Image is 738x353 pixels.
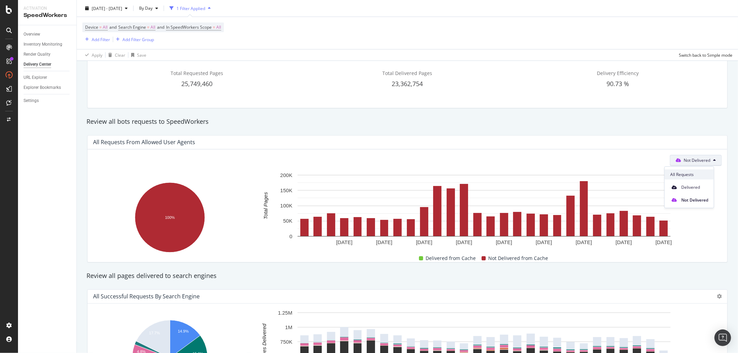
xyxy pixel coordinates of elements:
a: Delivery Center [24,61,72,68]
text: 50K [283,218,293,224]
a: Render Quality [24,51,72,58]
div: All Requests from Allowed User Agents [93,139,195,146]
a: Settings [24,97,72,104]
text: 0 [290,233,292,239]
button: Not Delivered [670,155,722,166]
span: Delivered [681,184,708,191]
span: and [109,24,117,30]
text: [DATE] [456,239,472,245]
div: Apply [92,52,102,58]
text: 14.9% [178,329,189,333]
a: Overview [24,31,72,38]
div: Clear [115,52,125,58]
span: Not Delivered from Cache [489,254,548,262]
span: Device [85,24,98,30]
svg: A chart. [251,171,717,248]
text: 100% [165,215,175,220]
div: 1 Filter Applied [176,5,205,11]
div: Render Quality [24,51,51,58]
div: Open Intercom Messenger [714,329,731,346]
span: Delivered from Cache [426,254,476,262]
div: Save [137,52,146,58]
span: All [216,22,221,32]
text: [DATE] [336,239,353,245]
span: [DATE] - [DATE] [92,5,122,11]
span: All [103,22,108,32]
div: Switch back to Simple mode [679,52,732,58]
button: Add Filter [82,35,110,44]
div: SpeedWorkers [24,11,71,19]
text: [DATE] [616,239,632,245]
button: Save [128,49,146,61]
div: Overview [24,31,40,38]
text: 17.7% [149,331,160,335]
text: 1.25M [278,309,293,315]
text: [DATE] [576,239,592,245]
div: Add Filter [92,36,110,42]
span: and [157,24,164,30]
div: Review all bots requests to SpeedWorkers [83,117,732,126]
span: 25,749,460 [181,80,212,88]
button: Add Filter Group [113,35,154,44]
a: Inventory Monitoring [24,41,72,48]
div: All Successful Requests by Search Engine [93,293,200,300]
div: Explorer Bookmarks [24,84,61,91]
span: All [151,22,155,32]
a: Explorer Bookmarks [24,84,72,91]
span: = [213,24,215,30]
button: Switch back to Simple mode [676,49,732,61]
button: By Day [136,3,161,14]
button: 1 Filter Applied [167,3,213,14]
text: [DATE] [376,239,392,245]
text: [DATE] [656,239,672,245]
span: Search Engine [118,24,146,30]
button: [DATE] - [DATE] [82,3,130,14]
text: 200K [280,172,292,178]
span: 23,362,754 [392,80,423,88]
div: Review all pages delivered to search engines [83,271,732,280]
text: [DATE] [536,239,552,245]
span: By Day [136,5,153,11]
svg: A chart. [93,179,247,257]
span: All Requests [670,171,708,178]
div: URL Explorer [24,74,47,81]
text: 1M [285,324,292,330]
span: Not Delivered [684,157,710,163]
span: In SpeedWorkers Scope [166,24,212,30]
text: [DATE] [416,239,432,245]
button: Clear [106,49,125,61]
a: URL Explorer [24,74,72,81]
div: Activation [24,6,71,11]
div: Inventory Monitoring [24,41,62,48]
text: 100K [280,203,292,208]
span: Total Delivered Pages [382,70,432,76]
div: Add Filter Group [122,36,154,42]
div: Settings [24,97,39,104]
span: 90.73 % [607,80,629,88]
div: Delivery Center [24,61,51,68]
button: Apply [82,49,102,61]
text: 750K [280,338,292,344]
span: Total Requested Pages [171,70,223,76]
span: = [99,24,102,30]
span: = [147,24,149,30]
text: Total Pages [263,192,268,219]
span: Not Delivered [681,197,708,203]
text: [DATE] [496,239,512,245]
span: Delivery Efficiency [597,70,639,76]
text: 150K [280,187,292,193]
